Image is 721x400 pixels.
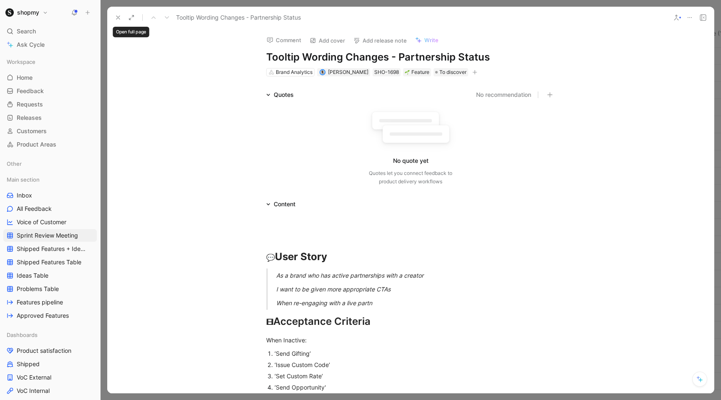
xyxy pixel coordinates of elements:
button: No recommendation [476,90,531,100]
span: Feedback [17,87,44,95]
div: ‘Send Opportunity' [275,383,555,392]
a: Releases [3,111,97,124]
span: To discover [439,68,466,76]
div: As a brand who has active partnerships with a creator [276,271,565,280]
a: Problems Table [3,283,97,295]
a: Feedback [3,85,97,97]
div: I want to be given more appropriate CTAs [276,285,565,294]
span: Search [17,26,36,36]
span: Home [17,73,33,82]
div: Search [3,25,97,38]
img: avatar [320,70,325,75]
div: ‘Set Custom Rate’ [275,372,555,380]
span: Voice of Customer [17,218,66,226]
div: Feature [405,68,429,76]
div: Open full page [113,27,149,37]
div: 🌱Feature [403,68,431,76]
span: Shipped [17,360,40,368]
span: Write [424,36,439,44]
span: Features pipeline [17,298,63,306]
button: Add release note [350,35,411,46]
a: Requests [3,98,97,111]
img: shopmy [5,8,14,17]
a: Voice of Customer [3,216,97,228]
img: 🌱 [405,70,410,75]
span: All Feedback [17,205,52,213]
a: All Feedback [3,203,97,215]
span: 💬 [266,253,275,262]
div: ‘Issue Custom Code’ [275,360,555,369]
div: Other [3,157,97,172]
span: Shipped Features Table [17,258,81,266]
a: Approved Features [3,309,97,322]
a: Product satisfaction [3,344,97,357]
a: Customers [3,125,97,137]
a: Shipped Features + Ideas Table [3,243,97,255]
div: Brand Analytics [276,68,313,76]
span: Customers [17,127,47,135]
div: Main section [3,173,97,186]
span: Ask Cycle [17,40,45,50]
span: Releases [17,114,42,122]
span: Shipped Features + Ideas Table [17,245,87,253]
span: Dashboards [7,331,38,339]
button: shopmyshopmy [3,7,50,18]
span: Ideas Table [17,271,48,280]
a: VoC External [3,371,97,384]
a: Sprint Review Meeting [3,229,97,242]
div: Content [263,199,299,209]
h1: Tooltip Wording Changes - Partnership Status [266,51,555,64]
a: Home [3,71,97,84]
div: Other [3,157,97,170]
span: Approved Features [17,311,69,320]
div: Main sectionInboxAll FeedbackVoice of CustomerSprint Review MeetingShipped Features + Ideas Table... [3,173,97,322]
span: Tooltip Wording Changes - Partnership Status [176,13,301,23]
a: Ideas Table [3,269,97,282]
button: Write [411,34,442,46]
h1: shopmy [17,9,39,16]
a: Shipped Features Table [3,256,97,268]
button: Comment [263,34,305,46]
a: Ask Cycle [3,38,97,51]
div: Quotes [274,90,294,100]
span: Main section [7,175,40,184]
div: To discover [434,68,468,76]
a: Features pipeline [3,296,97,309]
span: Workspace [7,58,35,66]
span: Product Areas [17,140,56,149]
span: VoC Internal [17,387,50,395]
a: Product Areas [3,138,97,151]
div: When Inactive: [266,336,555,344]
span: Sprint Review Meeting [17,231,78,240]
span: 🎞 [266,318,273,327]
span: Inbox [17,191,32,200]
span: Problems Table [17,285,59,293]
div: Workspace [3,56,97,68]
span: Requests [17,100,43,109]
span: [PERSON_NAME] [328,69,368,75]
strong: User Story [275,251,327,263]
div: Dashboards [3,329,97,341]
div: ‘Send Gifting’ [275,349,555,358]
button: Add cover [306,35,349,46]
div: When re-engaging with a live partn [276,299,565,307]
div: No quote yet [393,156,429,166]
span: VoC External [17,373,51,382]
span: Product satisfaction [17,347,71,355]
div: Content [274,199,295,209]
span: Other [7,159,22,168]
div: Acceptance Criteria [266,314,555,329]
div: Quotes [263,90,297,100]
a: VoC Internal [3,385,97,397]
a: Inbox [3,189,97,202]
div: SHO-1698 [374,68,399,76]
div: Quotes let you connect feedback to product delivery workflows [369,169,452,186]
a: Shipped [3,358,97,370]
